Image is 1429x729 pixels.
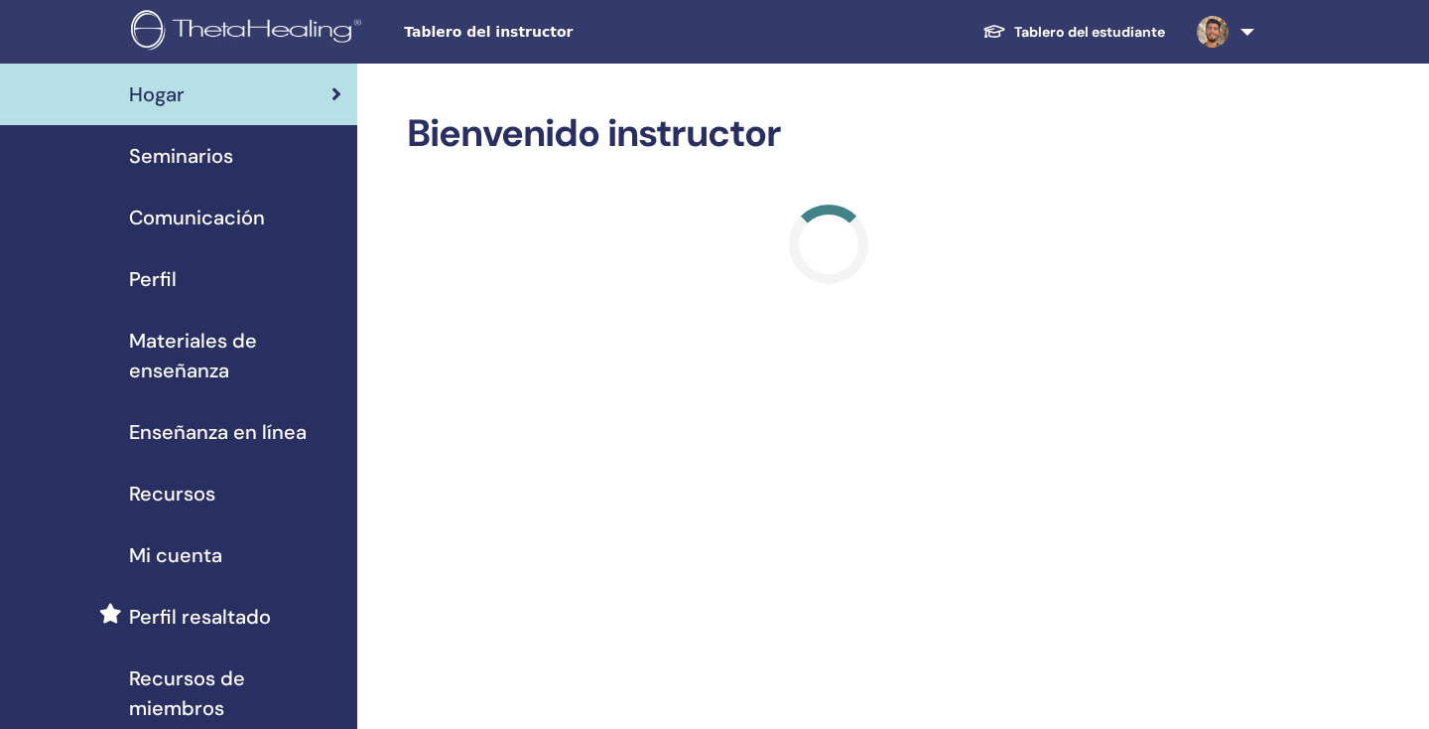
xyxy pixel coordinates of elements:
img: logo.png [131,10,368,55]
span: Tablero del instructor [404,22,702,43]
span: Comunicación [129,203,265,232]
span: Perfil [129,264,177,294]
span: Enseñanza en línea [129,417,307,447]
span: Recursos de miembros [129,663,341,723]
span: Hogar [129,79,185,109]
a: Tablero del estudiante [967,14,1181,51]
span: Mi cuenta [129,540,222,570]
h2: Bienvenido instructor [407,111,1250,157]
span: Seminarios [129,141,233,171]
span: Perfil resaltado [129,602,271,632]
span: Materiales de enseñanza [129,326,341,385]
img: default.jpg [1197,16,1229,48]
span: Recursos [129,479,215,509]
img: graduation-cap-white.svg [982,23,1006,40]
